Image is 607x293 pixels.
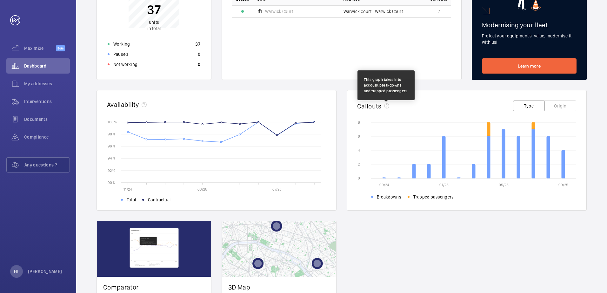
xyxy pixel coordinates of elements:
[197,187,207,192] text: 03/25
[558,183,568,187] text: 09/25
[482,33,577,45] p: Protect your equipment's value, modernise it with us!
[357,102,382,110] h2: Callouts
[108,168,115,173] text: 92 %
[513,101,545,111] button: Type
[108,144,116,148] text: 96 %
[198,51,200,57] p: 0
[198,61,200,68] p: 0
[437,9,440,14] span: 2
[24,45,56,51] span: Maximize
[107,101,139,108] h2: Availability
[482,21,577,29] h2: Modernising your fleet
[24,134,70,140] span: Compliance
[228,283,330,291] h2: 3D Map
[439,183,449,187] text: 01/25
[499,183,509,187] text: 05/25
[24,81,70,87] span: My addresses
[358,120,360,125] text: 8
[147,19,161,32] p: in total
[113,51,128,57] p: Paused
[123,187,132,192] text: 11/24
[344,9,403,14] span: Warwick Court - Warwick Court
[127,197,136,203] span: Total
[195,41,200,47] p: 37
[24,63,70,69] span: Dashboard
[103,283,205,291] h2: Comparator
[544,101,576,111] button: Origin
[358,162,360,166] text: 2
[482,58,577,74] a: Learn more
[377,194,401,200] span: Breakdowns
[24,116,70,122] span: Documents
[148,197,170,203] span: Contractual
[24,98,70,105] span: Interventions
[113,61,137,68] p: Not working
[24,162,70,168] span: Any questions ?
[56,45,65,51] span: Beta
[108,156,116,160] text: 94 %
[108,132,116,136] text: 98 %
[108,120,117,124] text: 100 %
[272,187,282,192] text: 07/25
[358,134,360,139] text: 6
[149,20,159,25] span: units
[358,148,360,153] text: 4
[358,176,360,180] text: 0
[14,268,19,275] p: HL
[364,77,408,94] div: This graph takes into account breakdowns and trapped passengers
[108,180,116,185] text: 90 %
[413,194,454,200] span: Trapped passengers
[28,268,62,275] p: [PERSON_NAME]
[265,9,293,14] span: Warwick Court
[147,2,161,17] p: 37
[379,183,389,187] text: 09/24
[113,41,130,47] p: Working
